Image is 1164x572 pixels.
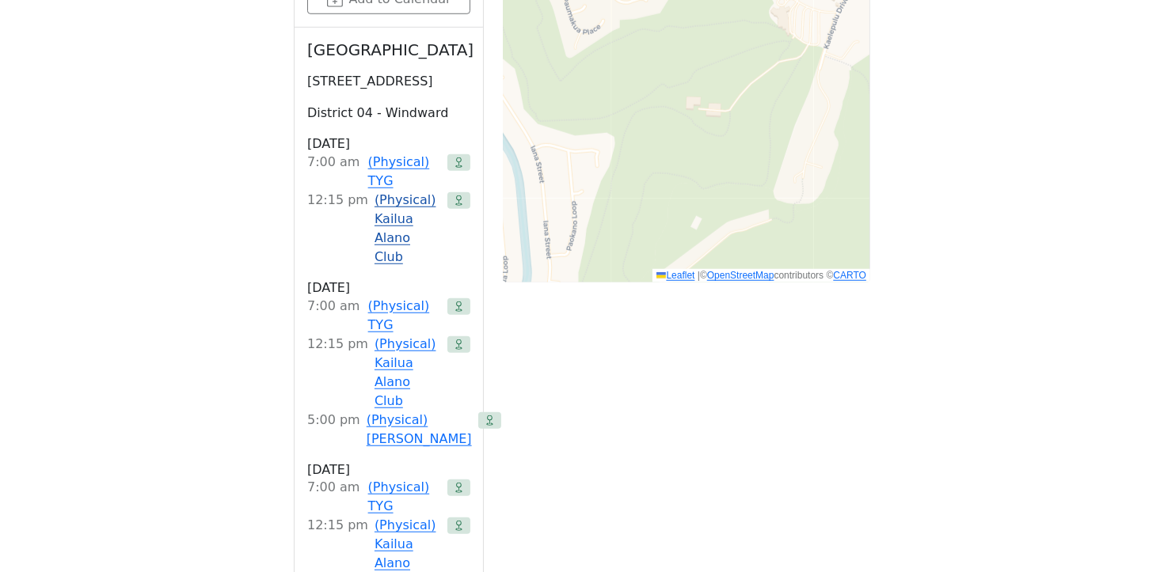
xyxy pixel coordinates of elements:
a: (Physical) [PERSON_NAME] [367,411,472,449]
a: OpenStreetMap [707,270,774,281]
div: 12:15 PM [307,335,368,411]
div: 7:00 AM [307,478,362,516]
div: 7:00 AM [307,153,362,191]
a: (Physical) Kailua Alano Club [375,335,441,411]
a: (Physical) TYG [368,478,442,516]
a: (Physical) TYG [368,297,442,335]
a: Leaflet [656,270,694,281]
h2: [GEOGRAPHIC_DATA] [307,40,470,59]
a: CARTO [833,270,866,281]
h3: [DATE] [307,279,470,297]
div: 7:00 AM [307,297,362,335]
p: District 04 - Windward [307,104,470,123]
h3: [DATE] [307,461,470,479]
a: (Physical) Kailua Alano Club [375,191,441,267]
h3: [DATE] [307,135,470,153]
p: [STREET_ADDRESS] [307,72,470,91]
div: © contributors © [652,269,870,282]
span: | [698,270,700,281]
div: 12:15 PM [307,191,368,267]
div: 5:00 PM [307,411,360,449]
a: (Physical) TYG [368,153,442,191]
